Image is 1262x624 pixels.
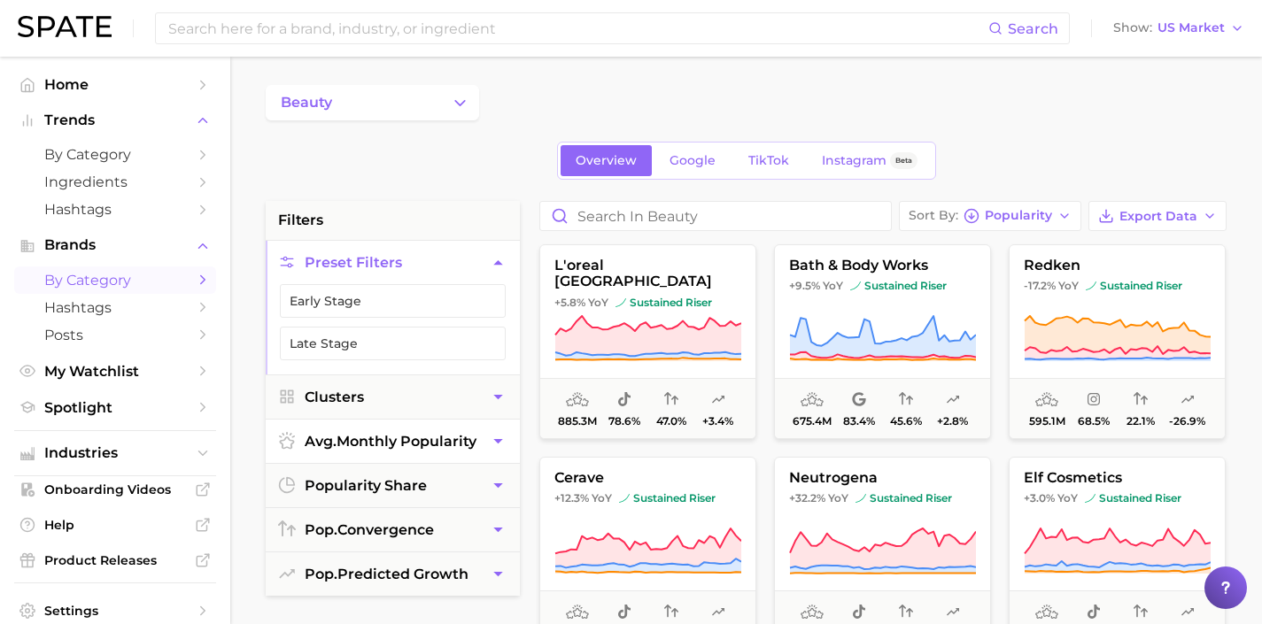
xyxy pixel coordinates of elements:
span: popularity share: TikTok [617,389,631,411]
input: Search in beauty [540,202,891,230]
button: bath & body works+9.5% YoYsustained risersustained riser675.4m83.4%45.6%+2.8% [774,244,991,439]
span: YoY [1058,279,1079,293]
img: sustained riser [1086,281,1096,291]
span: sustained riser [850,279,947,293]
span: popularity convergence: Low Convergence [1134,389,1148,411]
a: Home [14,71,216,98]
span: My Watchlist [44,363,186,380]
span: +2.8% [937,415,968,428]
button: avg.monthly popularity [266,420,520,463]
span: Popularity [985,211,1052,220]
span: bath & body works [775,258,990,273]
span: 68.5% [1078,415,1110,428]
span: Sort By [909,211,958,220]
img: sustained riser [616,297,626,308]
span: Onboarding Videos [44,481,186,497]
span: popularity predicted growth: Very Unlikely [1181,602,1195,623]
a: TikTok [733,145,804,176]
button: Change Category [266,85,479,120]
span: Hashtags [44,299,186,316]
span: popularity convergence: Medium Convergence [664,389,678,411]
button: pop.convergence [266,508,520,551]
span: +5.8% [554,296,585,309]
button: redken-17.2% YoYsustained risersustained riser595.1m68.5%22.1%-26.9% [1009,244,1226,439]
span: sustained riser [619,491,716,505]
span: Export Data [1119,209,1197,224]
span: Trends [44,112,186,128]
span: Google [670,153,716,168]
button: Sort ByPopularity [899,201,1081,231]
a: by Category [14,141,216,168]
span: Spotlight [44,399,186,416]
span: redken [1010,258,1225,273]
span: Clusters [305,389,364,405]
span: +32.2% [789,491,825,505]
span: average monthly popularity: Very High Popularity [1035,602,1058,623]
a: by Category [14,266,216,294]
span: +9.5% [789,279,820,292]
a: Google [654,145,731,176]
span: Hashtags [44,201,186,218]
span: 78.6% [608,415,640,428]
span: sustained riser [856,491,952,505]
button: Clusters [266,375,520,419]
span: sustained riser [616,296,712,310]
span: popularity convergence: Low Convergence [1134,602,1148,623]
span: -26.9% [1169,415,1205,428]
a: Overview [561,145,652,176]
span: neutrogena [775,470,990,486]
span: +12.3% [554,491,589,505]
span: cerave [540,470,755,486]
span: popularity share: TikTok [852,602,866,623]
a: Hashtags [14,294,216,321]
span: popularity share [305,477,427,494]
a: Spotlight [14,394,216,421]
abbr: average [305,433,337,450]
span: Settings [44,603,186,619]
a: Hashtags [14,196,216,223]
span: popularity convergence: Low Convergence [664,602,678,623]
a: Settings [14,597,216,624]
span: +3.4% [702,415,733,428]
span: popularity predicted growth: Uncertain [711,389,725,411]
span: Posts [44,327,186,343]
span: average monthly popularity: Very High Popularity [1035,389,1058,411]
button: Brands [14,232,216,258]
span: Beta [895,153,912,168]
span: popularity share: Google [852,389,866,411]
img: sustained riser [850,281,861,291]
a: My Watchlist [14,358,216,385]
a: Help [14,512,216,538]
span: Industries [44,445,186,461]
span: Brands [44,237,186,253]
span: Preset Filters [305,254,402,271]
span: 22.1% [1127,415,1155,428]
span: 83.4% [843,415,875,428]
span: average monthly popularity: Very High Popularity [566,602,589,623]
button: Trends [14,107,216,134]
span: sustained riser [1085,491,1181,505]
span: 675.4m [793,415,832,428]
span: 595.1m [1029,415,1065,428]
span: -17.2% [1024,279,1056,292]
span: popularity convergence: Medium Convergence [899,602,913,623]
span: Instagram [822,153,886,168]
a: Posts [14,321,216,349]
span: Show [1113,23,1152,33]
img: sustained riser [1085,493,1096,504]
span: +3.0% [1024,491,1055,505]
span: by Category [44,272,186,289]
span: beauty [281,95,332,111]
a: Ingredients [14,168,216,196]
span: popularity predicted growth: Uncertain [946,602,960,623]
button: Export Data [1088,201,1227,231]
span: l'oreal [GEOGRAPHIC_DATA] [540,258,755,290]
button: Early Stage [280,284,506,318]
button: popularity share [266,464,520,507]
span: average monthly popularity: Very High Popularity [801,602,824,623]
button: Late Stage [280,327,506,360]
button: Preset Filters [266,241,520,284]
abbr: popularity index [305,521,337,538]
span: popularity convergence: Medium Convergence [899,389,913,411]
span: convergence [305,521,434,538]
